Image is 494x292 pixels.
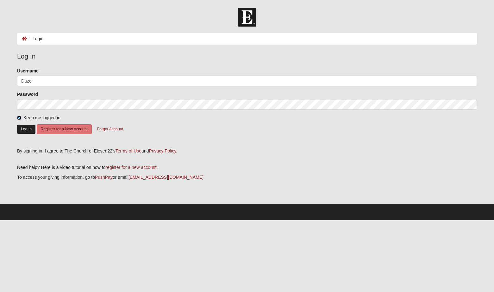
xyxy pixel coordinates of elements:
div: By signing in, I agree to The Church of Eleven22's and . [17,148,477,154]
a: [EMAIL_ADDRESS][DOMAIN_NAME] [128,175,203,180]
a: register for a new account [105,165,156,170]
a: PushPay [95,175,113,180]
label: Password [17,91,38,97]
li: Login [27,35,43,42]
a: Privacy Policy [149,148,176,153]
a: Terms of Use [116,148,141,153]
legend: Log In [17,51,477,61]
label: Username [17,68,39,74]
p: To access your giving information, go to or email [17,174,477,181]
span: Keep me logged in [23,115,60,120]
button: Forgot Account [93,124,127,134]
img: Church of Eleven22 Logo [238,8,256,27]
p: Need help? Here is a video tutorial on how to . [17,164,477,171]
button: Log In [17,125,35,134]
button: Register for a New Account [37,124,92,134]
input: Keep me logged in [17,116,21,120]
